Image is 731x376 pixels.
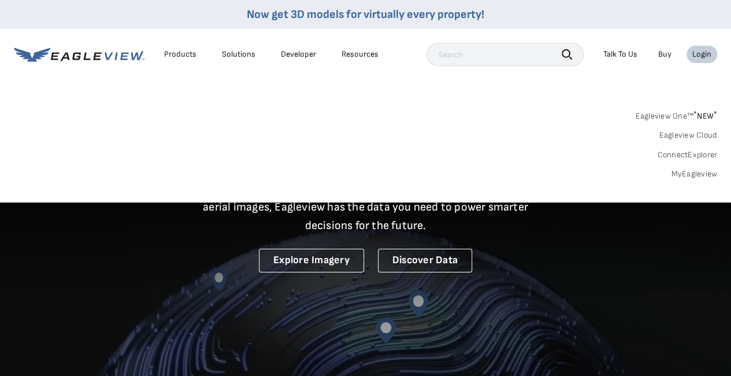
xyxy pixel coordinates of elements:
[635,108,717,121] a: Eagleview One™*NEW*
[671,169,717,179] a: MyEagleview
[657,150,717,160] a: ConnectExplorer
[426,43,584,66] input: Search
[281,49,316,60] a: Developer
[603,49,637,60] div: Talk To Us
[164,49,196,60] div: Products
[342,49,379,60] div: Resources
[658,49,671,60] a: Buy
[378,249,472,272] a: Discover Data
[189,179,543,235] p: A new era starts here. Built on more than 3.5 billion high-resolution aerial images, Eagleview ha...
[247,8,484,21] a: Now get 3D models for virtually every property!
[692,49,711,60] div: Login
[693,111,717,121] span: NEW
[222,49,255,60] div: Solutions
[659,130,717,141] a: Eagleview Cloud
[259,249,364,272] a: Explore Imagery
